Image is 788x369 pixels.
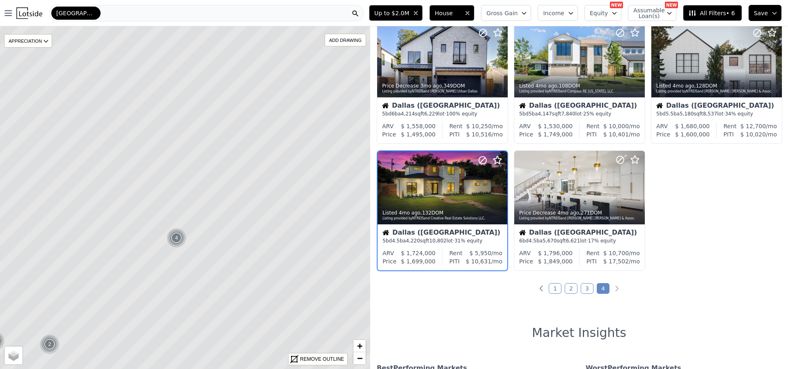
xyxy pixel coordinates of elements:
div: PITI [586,257,597,265]
span: 5,180 [680,111,694,117]
h1: Market Insights [532,325,626,340]
div: 4 [167,228,186,248]
span: $ 1,680,000 [675,123,710,129]
div: Dallas ([GEOGRAPHIC_DATA]) [656,102,777,111]
div: Price [519,257,533,265]
span: 6,621 [566,238,580,244]
a: Zoom out [353,352,366,364]
div: /mo [600,122,640,130]
div: Price [383,257,396,265]
div: /mo [460,130,503,138]
span: Up to $2.0M [374,9,409,17]
div: REMOVE OUTLINE [300,355,344,363]
button: Assumable Loan(s) [628,5,676,21]
div: Listing provided by NTREIS and Creative Real Estate Solutions LLC. [383,216,503,221]
span: $ 1,796,000 [538,250,573,256]
div: 5 bd 4.5 ba sqft lot · 31% equity [383,238,502,244]
span: $ 10,516 [466,131,492,138]
div: Price [382,130,396,138]
div: Price [656,130,670,138]
div: 5 bd 5 ba sqft lot · 25% equity [519,111,640,117]
div: 2 [40,334,60,354]
button: Equity [584,5,621,21]
span: $ 1,495,000 [401,131,436,138]
time: 2025-04-08 12:37 [673,83,694,89]
div: /mo [600,249,640,257]
a: Previous page [537,284,545,293]
div: Listing provided by NTREIS and Compass RE [US_STATE], LLC [519,89,641,94]
span: $ 1,749,000 [538,131,573,138]
div: Dallas ([GEOGRAPHIC_DATA]) [519,229,640,238]
span: 4,147 [538,111,552,117]
span: 8,537 [703,111,717,117]
span: $ 10,020 [740,131,766,138]
span: $ 10,700 [603,250,629,256]
div: 5 bd 6 ba sqft lot · 100% equity [382,111,503,117]
span: 7,840 [561,111,575,117]
a: Listed 4mo ago,132DOMListing provided byNTREISand Creative Real Estate Solutions LLC.HouseDallas ... [377,150,507,271]
span: Gross Gain [486,9,518,17]
span: $ 10,250 [466,123,492,129]
div: Rent [586,122,600,130]
div: /mo [463,249,502,257]
a: Listed 4mo ago,128DOMListing provided byNTREISand [PERSON_NAME] [PERSON_NAME] & Assoc.HouseDallas... [651,23,781,144]
div: /mo [463,122,503,130]
div: PITI [449,257,460,265]
div: NEW [665,2,678,8]
div: ADD DRAWING [325,34,366,46]
button: Income [538,5,578,21]
span: Income [543,9,564,17]
div: PITI [724,130,734,138]
button: House [429,5,474,21]
span: 5,670 [543,238,557,244]
span: Assumable Loan(s) [633,7,660,19]
span: House [435,9,461,17]
div: 6 bd 4.5 ba sqft lot · 17% equity [519,238,640,244]
div: Rent [586,249,600,257]
div: Listed , 132 DOM [383,210,503,216]
div: /mo [597,130,640,138]
ul: Pagination [370,284,788,293]
span: $ 1,699,000 [401,258,436,265]
span: $ 1,849,000 [538,258,573,265]
div: 5 bd 5.5 ba sqft lot · 34% equity [656,111,777,117]
a: Zoom in [353,340,366,352]
span: 4,220 [406,238,420,244]
time: 2025-04-28 17:30 [536,83,557,89]
time: 2025-04-03 10:35 [557,210,579,216]
img: g1.png [167,228,187,248]
div: Dallas ([GEOGRAPHIC_DATA]) [383,229,502,238]
img: House [519,102,526,109]
a: Page 1 [549,283,561,294]
div: PITI [586,130,597,138]
span: − [357,353,362,363]
img: House [519,229,526,236]
a: Page 4 is your current page [597,283,609,294]
a: Layers [5,346,23,364]
a: Next page [613,284,621,293]
div: /mo [734,130,777,138]
span: 10,802 [429,238,447,244]
div: Rent [724,122,737,130]
div: ARV [519,249,531,257]
div: Listing provided by NTREIS and [PERSON_NAME] [PERSON_NAME] & Assoc. [656,89,778,94]
img: House [656,102,663,109]
button: All Filters• 6 [683,5,742,21]
div: /mo [737,122,777,130]
span: $ 10,631 [466,258,491,265]
span: 4,214 [401,111,415,117]
span: [GEOGRAPHIC_DATA] [56,9,96,17]
button: Up to $2.0M [369,5,423,21]
a: Listed 4mo ago,108DOMListing provided byNTREISand Compass RE [US_STATE], LLCHouseDallas ([GEOGRAP... [514,23,644,144]
div: Rent [449,249,463,257]
div: Price [519,130,533,138]
span: $ 10,000 [603,123,629,129]
div: Dallas ([GEOGRAPHIC_DATA]) [382,102,503,111]
a: Page 2 [565,283,577,294]
span: All Filters • 6 [688,9,735,17]
img: House [383,229,389,236]
time: 2025-04-04 01:18 [399,210,421,216]
span: $ 1,530,000 [538,123,573,129]
span: $ 1,558,000 [401,123,436,129]
div: Price Decrease , 271 DOM [519,210,641,216]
